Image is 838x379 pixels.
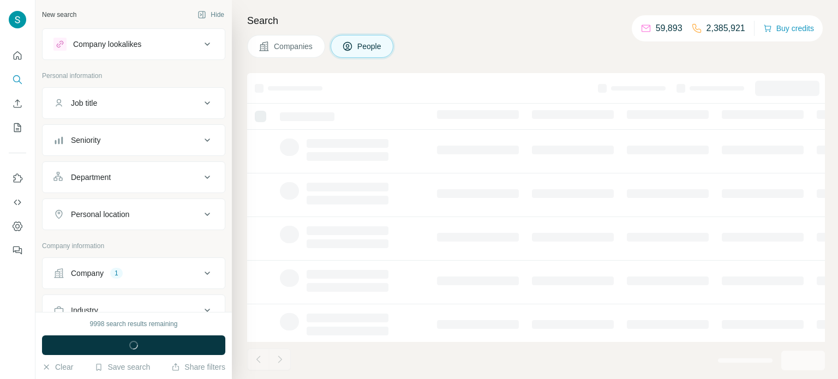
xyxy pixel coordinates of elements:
[90,319,178,329] div: 9998 search results remaining
[9,94,26,113] button: Enrich CSV
[71,172,111,183] div: Department
[9,70,26,89] button: Search
[43,201,225,227] button: Personal location
[42,362,73,372] button: Clear
[9,169,26,188] button: Use Surfe on LinkedIn
[94,362,150,372] button: Save search
[71,209,129,220] div: Personal location
[656,22,683,35] p: 59,893
[190,7,232,23] button: Hide
[763,21,814,36] button: Buy credits
[171,362,225,372] button: Share filters
[43,297,225,323] button: Industry
[71,98,97,109] div: Job title
[71,135,100,146] div: Seniority
[274,41,314,52] span: Companies
[43,164,225,190] button: Department
[9,11,26,28] img: Avatar
[42,71,225,81] p: Personal information
[42,10,76,20] div: New search
[357,41,382,52] span: People
[71,305,98,316] div: Industry
[9,240,26,260] button: Feedback
[42,241,225,251] p: Company information
[9,118,26,137] button: My lists
[43,260,225,286] button: Company1
[43,127,225,153] button: Seniority
[71,268,104,279] div: Company
[247,13,825,28] h4: Search
[110,268,123,278] div: 1
[43,90,225,116] button: Job title
[9,192,26,212] button: Use Surfe API
[9,46,26,65] button: Quick start
[73,39,141,50] div: Company lookalikes
[9,216,26,236] button: Dashboard
[43,31,225,57] button: Company lookalikes
[707,22,745,35] p: 2,385,921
